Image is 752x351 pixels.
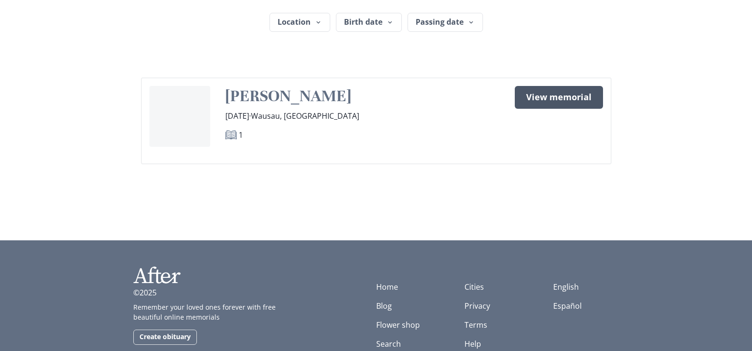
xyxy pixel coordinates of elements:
a: Privacy [464,301,490,311]
a: Create obituary [133,330,197,345]
a: Terms [464,320,487,330]
p: [DATE] · [225,110,515,122]
svg: Comments [225,129,237,141]
button: Birth date [336,13,402,32]
a: Español [553,301,582,311]
a: View memorial [515,86,603,109]
a: Help [464,339,481,349]
nav: Main site navigation links [376,281,442,350]
ul: Language list [553,281,619,312]
a: English [553,282,579,292]
p: ©2025 [133,287,157,298]
nav: Help and legal links [464,281,530,350]
a: Search [376,339,401,349]
a: Blog [376,301,392,311]
a: Home [376,282,398,292]
button: Passing date [408,13,483,32]
a: Flower shop [376,320,420,330]
p: 1 [239,129,243,141]
a: [PERSON_NAME] [225,86,351,106]
ul: Active filters [202,47,551,62]
a: Cities [464,282,484,292]
p: Remember your loved ones forever with free beautiful online memorials [133,302,285,322]
button: Location [269,13,330,32]
span: Wausau, [GEOGRAPHIC_DATA] [251,111,359,121]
